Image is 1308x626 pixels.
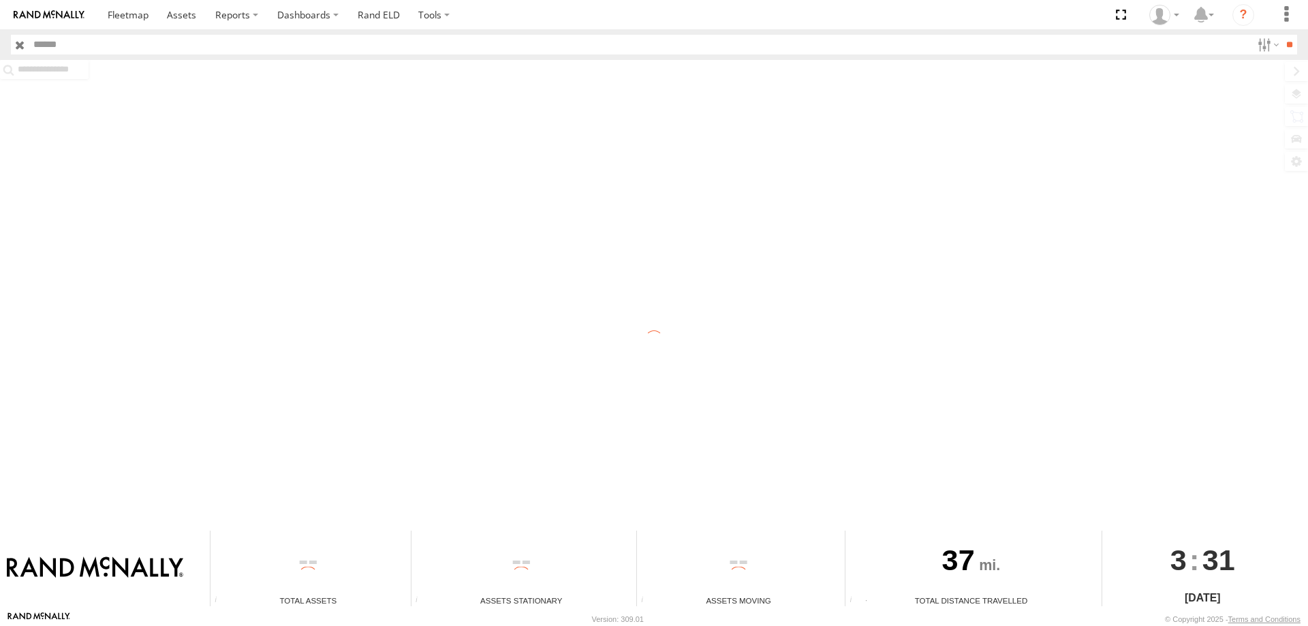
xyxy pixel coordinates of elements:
div: Total Assets [211,595,405,606]
div: Assets Moving [637,595,840,606]
a: Visit our Website [7,612,70,626]
div: Chase Tanke [1144,5,1184,25]
div: © Copyright 2025 - [1165,615,1301,623]
div: 37 [845,531,1096,595]
div: Total number of assets current in transit. [637,596,657,606]
div: Total distance travelled by all assets within specified date range and applied filters [845,596,866,606]
i: ? [1232,4,1254,26]
div: Version: 309.01 [592,615,644,623]
span: 3 [1170,531,1187,589]
div: [DATE] [1102,590,1303,606]
div: Total number of assets current stationary. [411,596,432,606]
a: Terms and Conditions [1228,615,1301,623]
div: : [1102,531,1303,589]
img: rand-logo.svg [14,10,84,20]
div: Total Distance Travelled [845,595,1096,606]
span: 31 [1202,531,1235,589]
div: Total number of Enabled Assets [211,596,231,606]
div: Assets Stationary [411,595,632,606]
label: Search Filter Options [1252,35,1281,54]
img: Rand McNally [7,557,183,580]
